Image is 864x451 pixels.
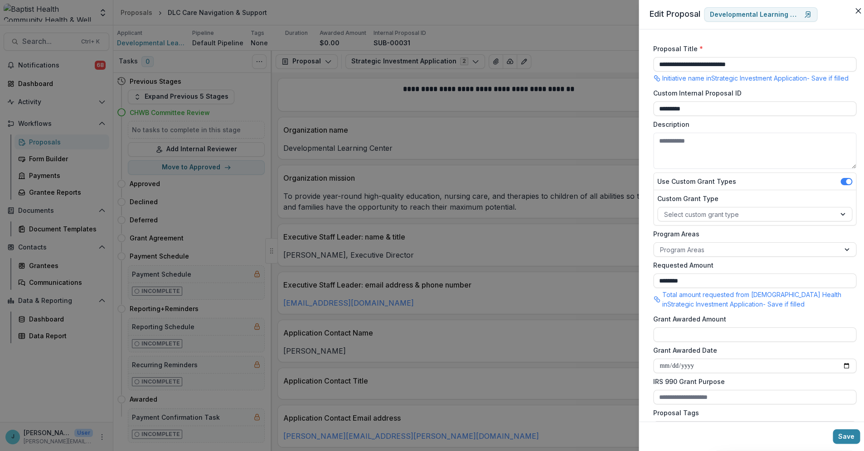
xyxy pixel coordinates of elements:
label: IRS 990 Grant Purpose [653,377,851,386]
p: Initiative name in Strategic Investment Application - Save if filled [662,73,849,83]
button: Save [833,429,860,444]
label: Custom Grant Type [657,194,847,203]
label: Program Areas [653,229,851,239]
label: Proposal Tags [653,408,851,417]
label: Custom Internal Proposal ID [653,88,851,98]
label: Description [653,120,851,129]
p: Total amount requested from [DEMOGRAPHIC_DATA] Health in Strategic Investment Application - Save ... [662,290,856,309]
span: Edit Proposal [650,9,700,19]
p: Developmental Learning Center [710,11,801,19]
label: Proposal Title [653,44,851,53]
label: Use Custom Grant Types [657,177,736,186]
label: Grant Awarded Date [653,345,851,355]
a: Developmental Learning Center [704,7,817,22]
label: Requested Amount [653,260,851,270]
label: Grant Awarded Amount [653,314,851,324]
